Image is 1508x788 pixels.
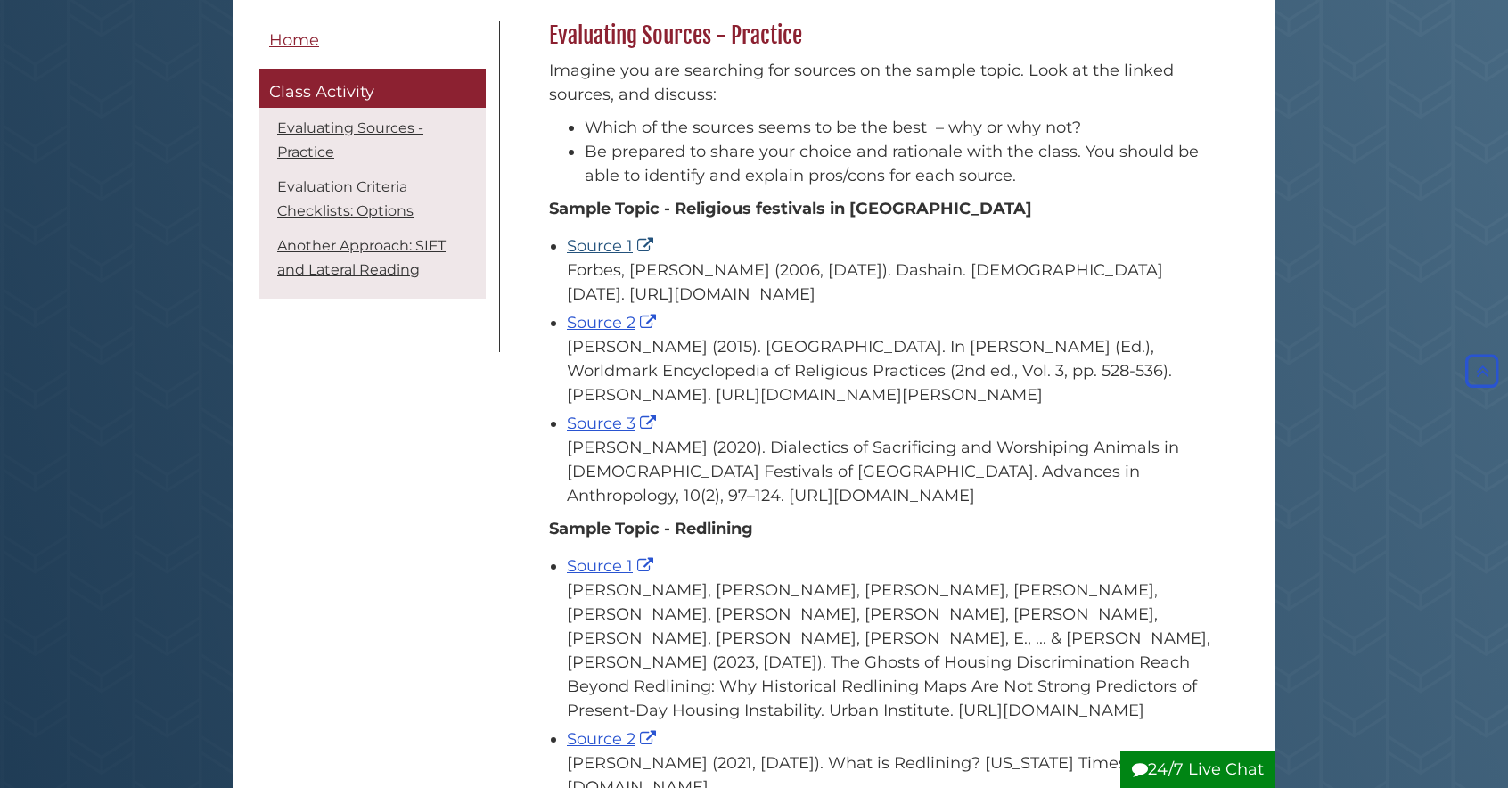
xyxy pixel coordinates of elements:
a: Home [259,21,486,61]
div: Forbes, [PERSON_NAME] (2006, [DATE]). Dashain. [DEMOGRAPHIC_DATA] [DATE]. [URL][DOMAIN_NAME] [567,259,1213,307]
a: Source 2 [567,729,660,749]
span: Home [269,30,319,50]
strong: Sample Topic - Religious festivals in [GEOGRAPHIC_DATA] [549,199,1032,218]
button: 24/7 Live Chat [1120,751,1275,788]
li: Which of the sources seems to be the best – why or why not? [585,116,1213,140]
li: Be prepared to share your choice and rationale with the class. You should be able to identify and... [585,140,1213,188]
div: [PERSON_NAME] (2015). [GEOGRAPHIC_DATA]. In [PERSON_NAME] (Ed.), Worldmark Encyclopedia of Religi... [567,335,1213,407]
h2: Evaluating Sources - Practice [540,21,1222,50]
strong: Sample Topic - Redlining [549,519,753,538]
div: [PERSON_NAME] (2020). Dialectics of Sacrificing and Worshiping Animals in [DEMOGRAPHIC_DATA] Fest... [567,436,1213,508]
a: Class Activity [259,69,486,108]
p: Imagine you are searching for sources on the sample topic. Look at the linked sources, and discuss: [549,59,1213,107]
span: Class Activity [269,82,374,102]
a: Source 2 [567,313,660,332]
a: Source 3 [567,414,660,433]
a: Source 1 [567,556,658,576]
a: Evaluating Sources - Practice [277,119,423,160]
a: Evaluation Criteria Checklists: Options [277,178,414,219]
a: Source 1 [567,236,658,256]
a: Another Approach: SIFT and Lateral Reading [277,237,446,278]
a: Back to Top [1461,362,1504,382]
div: [PERSON_NAME], [PERSON_NAME], [PERSON_NAME], [PERSON_NAME], [PERSON_NAME], [PERSON_NAME], [PERSON... [567,579,1213,723]
div: Guide Pages [259,21,486,308]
